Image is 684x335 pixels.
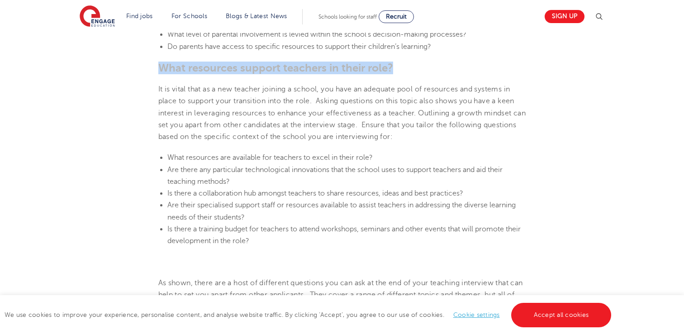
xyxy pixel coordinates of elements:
span: It is vital that as a new teacher joining a school, you have an adequate pool of resources and sy... [158,85,526,141]
a: For Schools [171,13,207,19]
a: Accept all cookies [511,303,612,327]
span: What resources support teachers in their role? [158,62,393,74]
a: Cookie settings [453,311,500,318]
span: Are there any particular technological innovations that the school uses to support teachers and a... [167,166,503,186]
span: Is there a training budget for teachers to attend workshops, seminars and other events that will ... [167,225,521,245]
a: Blogs & Latest News [226,13,287,19]
img: Engage Education [80,5,115,28]
span: We use cookies to improve your experience, personalise content, and analyse website traffic. By c... [5,311,613,318]
span: Recruit [386,13,407,20]
a: Recruit [379,10,414,23]
span: What level of parental involvement is levied within the school’s decision-making processes? [167,30,466,38]
a: Sign up [545,10,584,23]
span: Are their specialised support staff or resources available to assist teachers in addressing the d... [167,201,516,221]
span: As shown, there are a host of different questions you can ask at the end of your teaching intervi... [158,279,523,335]
a: Find jobs [126,13,153,19]
span: What resources are available for teachers to excel in their role? [167,153,373,162]
span: Schools looking for staff [318,14,377,20]
span: Is there a collaboration hub amongst teachers to share resources, ideas and best practices? [167,189,463,197]
span: Do parents have access to specific resources to support their children’s learning? [167,43,431,51]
